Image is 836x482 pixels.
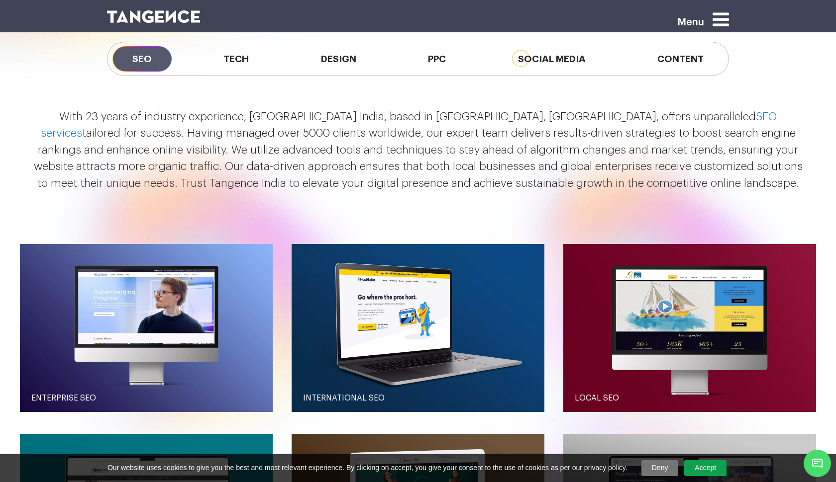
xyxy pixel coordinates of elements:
a: International SEO [292,382,544,414]
img: logo SVG [107,10,200,23]
a: Accept [684,460,727,476]
a: Deny [641,460,679,476]
button: Enterprise SEO [20,244,273,412]
p: With 23 years of industry experience, [GEOGRAPHIC_DATA] India, based in [GEOGRAPHIC_DATA], [GEOGR... [32,109,804,192]
span: PPC [408,46,466,72]
span: Design [301,46,376,72]
span: Chat Widget [804,450,831,477]
button: International SEO [292,244,544,412]
span: Our website uses cookies to give you the best and most relevant experience. By clicking on accept... [107,463,627,473]
a: Local SEO [563,382,816,414]
span: Enterprise SEO [31,394,96,402]
span: Tech [204,46,269,72]
button: Local SEO [563,244,816,412]
span: Content [637,46,724,72]
span: SEO [112,46,172,72]
span: International SEO [303,394,385,402]
span: Social Media [498,46,606,72]
a: Enterprise SEO [20,382,273,414]
span: Local SEO [575,394,619,402]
